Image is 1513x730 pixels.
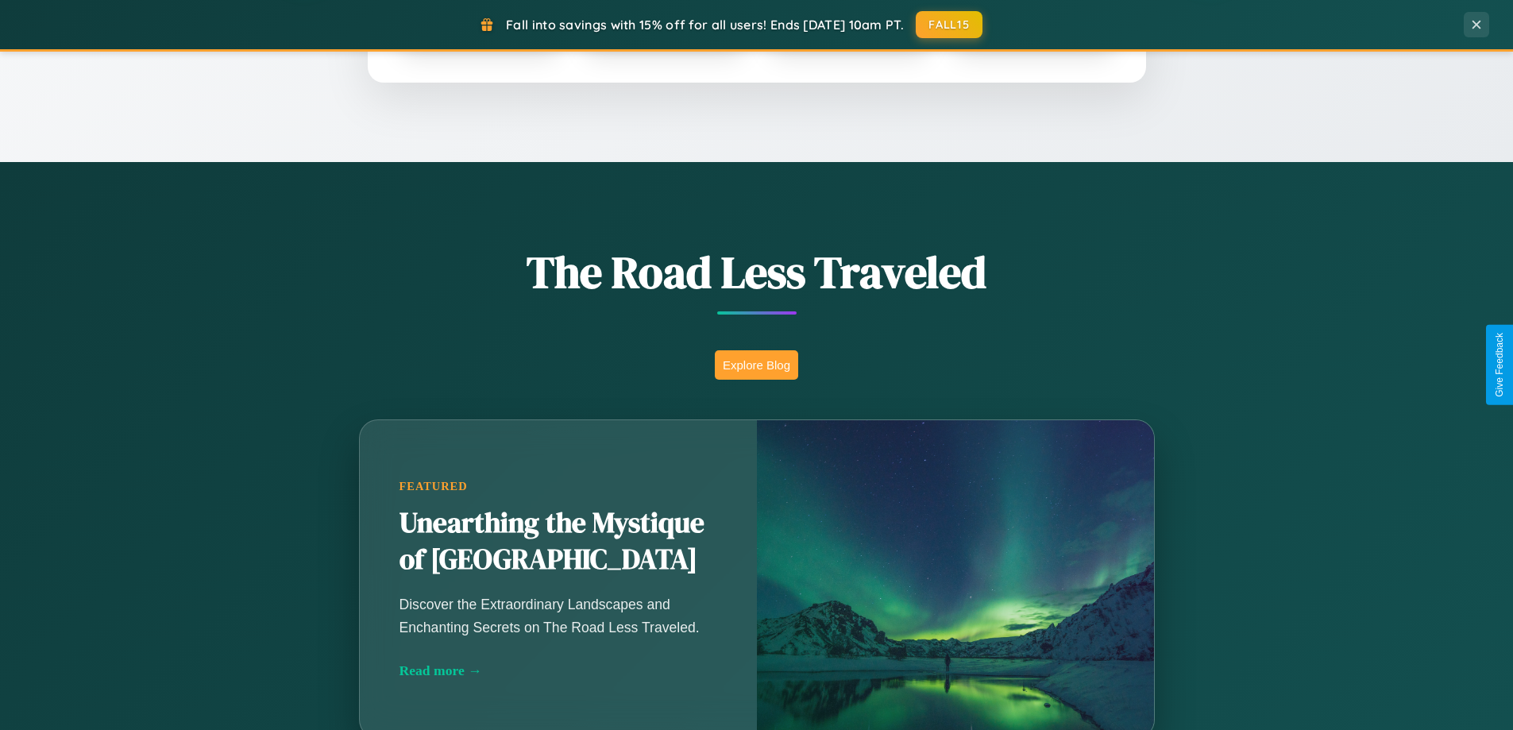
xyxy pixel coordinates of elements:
div: Read more → [399,662,717,679]
button: FALL15 [916,11,982,38]
button: Explore Blog [715,350,798,380]
span: Fall into savings with 15% off for all users! Ends [DATE] 10am PT. [506,17,904,33]
div: Featured [399,480,717,493]
p: Discover the Extraordinary Landscapes and Enchanting Secrets on The Road Less Traveled. [399,593,717,638]
h1: The Road Less Traveled [280,241,1233,303]
div: Give Feedback [1494,333,1505,397]
h2: Unearthing the Mystique of [GEOGRAPHIC_DATA] [399,505,717,578]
